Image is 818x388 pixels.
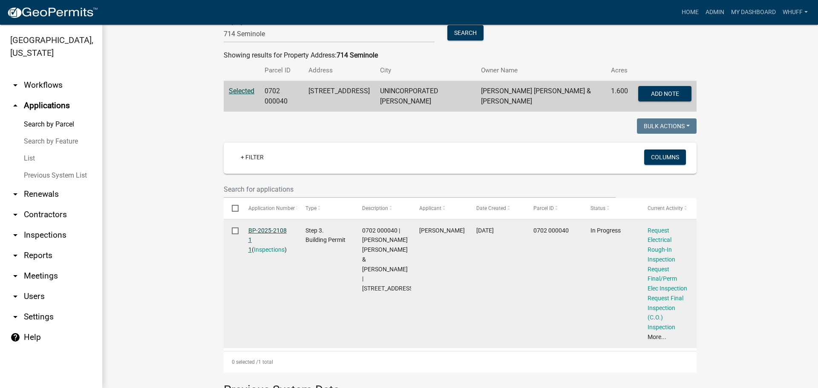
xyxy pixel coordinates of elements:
[224,181,616,198] input: Search for applications
[419,205,441,211] span: Applicant
[10,312,20,322] i: arrow_drop_down
[639,198,697,218] datatable-header-cell: Current Activity
[224,351,697,373] div: 1 total
[590,227,621,234] span: In Progress
[476,205,506,211] span: Date Created
[476,60,606,80] th: Owner Name
[297,198,354,218] datatable-header-cell: Type
[10,210,20,220] i: arrow_drop_down
[234,149,271,165] a: + Filter
[10,189,20,199] i: arrow_drop_down
[10,250,20,261] i: arrow_drop_down
[224,50,697,60] div: Showing results for Property Address:
[606,81,633,112] td: 1.600
[240,198,297,218] datatable-header-cell: Application Number
[354,198,411,218] datatable-header-cell: Description
[305,205,317,211] span: Type
[468,198,525,218] datatable-header-cell: Date Created
[375,81,476,112] td: UNINCORPORATED [PERSON_NAME]
[447,25,484,40] button: Search
[533,205,554,211] span: Parcel ID
[248,227,287,253] a: BP-2025-2108 1 1
[337,51,378,59] strong: 714 Seminole
[651,90,679,97] span: Add Note
[254,246,285,253] a: Inspections
[476,81,606,112] td: [PERSON_NAME] [PERSON_NAME] & [PERSON_NAME]
[362,227,415,292] span: 0702 000040 | WILSON TERRY EUGENE & SHERYL W | 714 SEMINOLE RD
[728,4,779,20] a: My Dashboard
[10,230,20,240] i: arrow_drop_down
[10,291,20,302] i: arrow_drop_down
[533,227,569,234] span: 0702 000040
[582,198,639,218] datatable-header-cell: Status
[232,359,258,365] span: 0 selected /
[648,295,683,331] a: Request Final Inspection (C.O.) Inspection
[10,80,20,90] i: arrow_drop_down
[702,4,728,20] a: Admin
[248,205,295,211] span: Application Number
[678,4,702,20] a: Home
[590,205,605,211] span: Status
[638,86,691,101] button: Add Note
[637,118,697,134] button: Bulk Actions
[10,101,20,111] i: arrow_drop_up
[10,332,20,342] i: help
[259,60,303,80] th: Parcel ID
[411,198,468,218] datatable-header-cell: Applicant
[648,205,683,211] span: Current Activity
[305,227,346,244] span: Step 3. Building Permit
[248,226,289,255] div: ( )
[644,149,686,165] button: Columns
[476,227,494,234] span: 09/17/2025
[779,4,811,20] a: whuff
[606,60,633,80] th: Acres
[648,227,675,263] a: Request Electrical Rough-In Inspection
[229,87,254,95] a: Selected
[375,60,476,80] th: City
[303,81,375,112] td: [STREET_ADDRESS]
[10,271,20,281] i: arrow_drop_down
[648,266,687,292] a: Request Final/Perm Elec Inspection
[259,81,303,112] td: 0702 000040
[648,333,666,340] a: More...
[303,60,375,80] th: Address
[525,198,582,218] datatable-header-cell: Parcel ID
[224,198,240,218] datatable-header-cell: Select
[419,227,465,234] span: PHILLIP JOHNSON
[362,205,388,211] span: Description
